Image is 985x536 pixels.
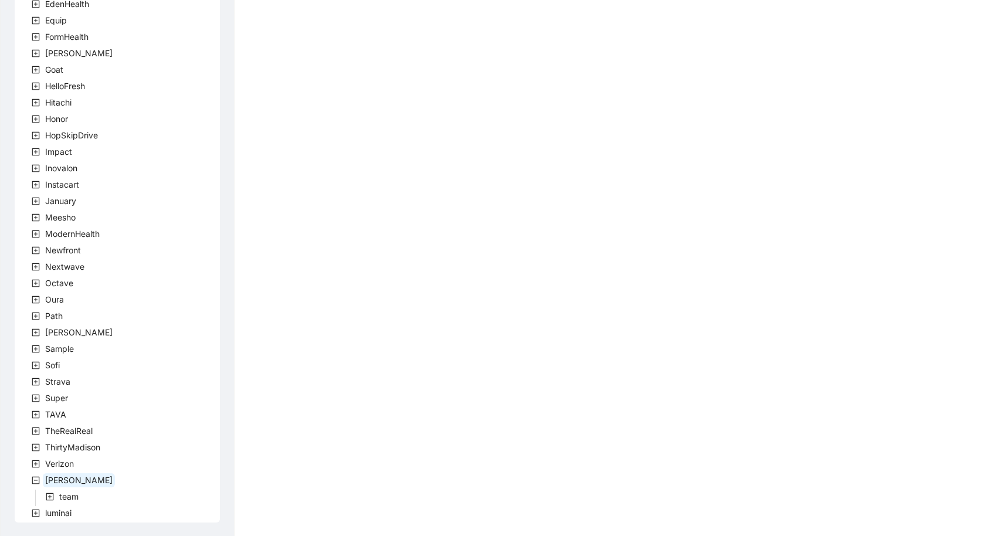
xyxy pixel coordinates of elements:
[43,276,76,290] span: Octave
[45,409,66,419] span: TAVA
[43,112,70,126] span: Honor
[43,30,91,44] span: FormHealth
[45,147,72,157] span: Impact
[32,164,40,172] span: plus-square
[32,246,40,255] span: plus-square
[32,312,40,320] span: plus-square
[32,66,40,74] span: plus-square
[32,33,40,41] span: plus-square
[43,211,78,225] span: Meesho
[32,345,40,353] span: plus-square
[43,325,115,340] span: Rothman
[45,459,74,469] span: Verizon
[43,13,69,28] span: Equip
[45,294,64,304] span: Oura
[32,131,40,140] span: plus-square
[45,15,67,25] span: Equip
[43,178,81,192] span: Instacart
[32,49,40,57] span: plus-square
[32,394,40,402] span: plus-square
[45,65,63,74] span: Goat
[43,243,83,257] span: Newfront
[43,375,73,389] span: Strava
[32,460,40,468] span: plus-square
[43,506,74,520] span: luminai
[43,293,66,307] span: Oura
[32,361,40,369] span: plus-square
[45,114,68,124] span: Honor
[45,163,77,173] span: Inovalon
[45,426,93,436] span: TheRealReal
[43,440,103,454] span: ThirtyMadison
[45,262,84,272] span: Nextwave
[45,245,81,255] span: Newfront
[45,32,89,42] span: FormHealth
[45,130,98,140] span: HopSkipDrive
[43,96,74,110] span: Hitachi
[32,197,40,205] span: plus-square
[32,328,40,337] span: plus-square
[32,279,40,287] span: plus-square
[45,196,76,206] span: January
[43,473,115,487] span: Virta
[32,213,40,222] span: plus-square
[45,376,70,386] span: Strava
[32,443,40,452] span: plus-square
[45,212,76,222] span: Meesho
[43,342,76,356] span: Sample
[43,145,74,159] span: Impact
[43,227,102,241] span: ModernHealth
[32,378,40,386] span: plus-square
[32,476,40,484] span: minus-square
[45,344,74,354] span: Sample
[45,229,100,239] span: ModernHealth
[45,278,73,288] span: Octave
[43,194,79,208] span: January
[43,358,62,372] span: Sofi
[43,391,70,405] span: Super
[45,508,72,518] span: luminai
[43,161,80,175] span: Inovalon
[45,97,72,107] span: Hitachi
[32,411,40,419] span: plus-square
[43,309,65,323] span: Path
[32,296,40,304] span: plus-square
[43,260,87,274] span: Nextwave
[32,509,40,517] span: plus-square
[43,457,76,471] span: Verizon
[43,128,100,143] span: HopSkipDrive
[45,475,113,485] span: [PERSON_NAME]
[32,115,40,123] span: plus-square
[32,427,40,435] span: plus-square
[32,263,40,271] span: plus-square
[45,360,60,370] span: Sofi
[45,327,113,337] span: [PERSON_NAME]
[32,181,40,189] span: plus-square
[59,491,79,501] span: team
[43,424,95,438] span: TheRealReal
[32,148,40,156] span: plus-square
[45,81,85,91] span: HelloFresh
[45,311,63,321] span: Path
[45,442,100,452] span: ThirtyMadison
[43,46,115,60] span: Garner
[32,230,40,238] span: plus-square
[32,99,40,107] span: plus-square
[43,79,87,93] span: HelloFresh
[43,63,66,77] span: Goat
[45,48,113,58] span: [PERSON_NAME]
[32,82,40,90] span: plus-square
[45,393,68,403] span: Super
[32,16,40,25] span: plus-square
[46,493,54,501] span: plus-square
[45,179,79,189] span: Instacart
[43,408,69,422] span: TAVA
[57,490,81,504] span: team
